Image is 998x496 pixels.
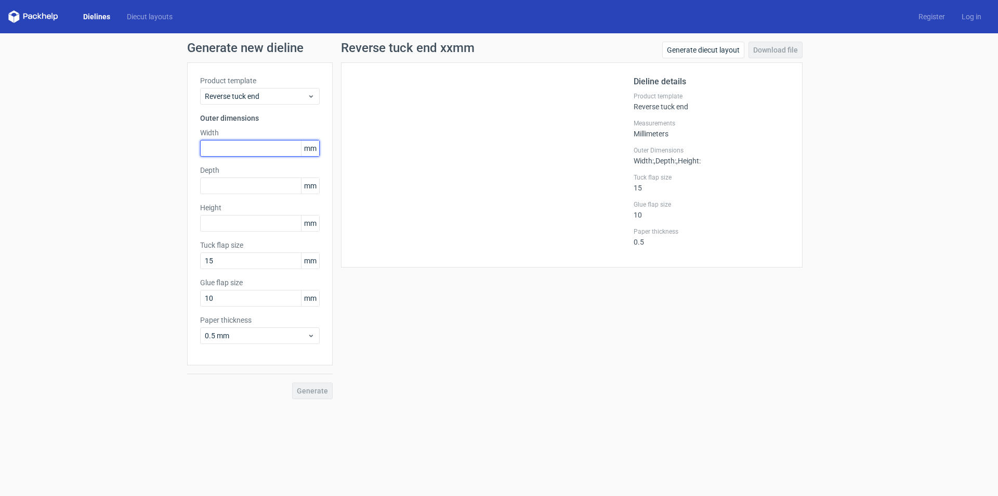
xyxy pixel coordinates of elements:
[634,173,790,182] label: Tuck flap size
[200,113,320,123] h3: Outer dimensions
[75,11,119,22] a: Dielines
[200,315,320,325] label: Paper thickness
[634,157,654,165] span: Width :
[200,128,320,138] label: Width
[634,92,790,111] div: Reverse tuck end
[200,75,320,86] label: Product template
[676,157,701,165] span: , Height :
[301,178,319,194] span: mm
[654,157,676,165] span: , Depth :
[910,11,953,22] a: Register
[634,92,790,100] label: Product template
[200,202,320,213] label: Height
[634,75,790,88] h2: Dieline details
[205,91,307,101] span: Reverse tuck end
[634,227,790,236] label: Paper thickness
[634,173,790,192] div: 15
[301,215,319,231] span: mm
[341,42,475,54] h1: Reverse tuck end xxmm
[301,253,319,269] span: mm
[662,42,744,58] a: Generate diecut layout
[634,119,790,138] div: Millimeters
[200,165,320,175] label: Depth
[634,200,790,219] div: 10
[205,330,307,341] span: 0.5 mm
[119,11,181,22] a: Diecut layouts
[301,141,319,156] span: mm
[953,11,990,22] a: Log in
[200,240,320,250] label: Tuck flap size
[200,277,320,288] label: Glue flap size
[634,146,790,155] label: Outer Dimensions
[634,227,790,246] div: 0.5
[301,290,319,306] span: mm
[187,42,811,54] h1: Generate new dieline
[634,200,790,209] label: Glue flap size
[634,119,790,128] label: Measurements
